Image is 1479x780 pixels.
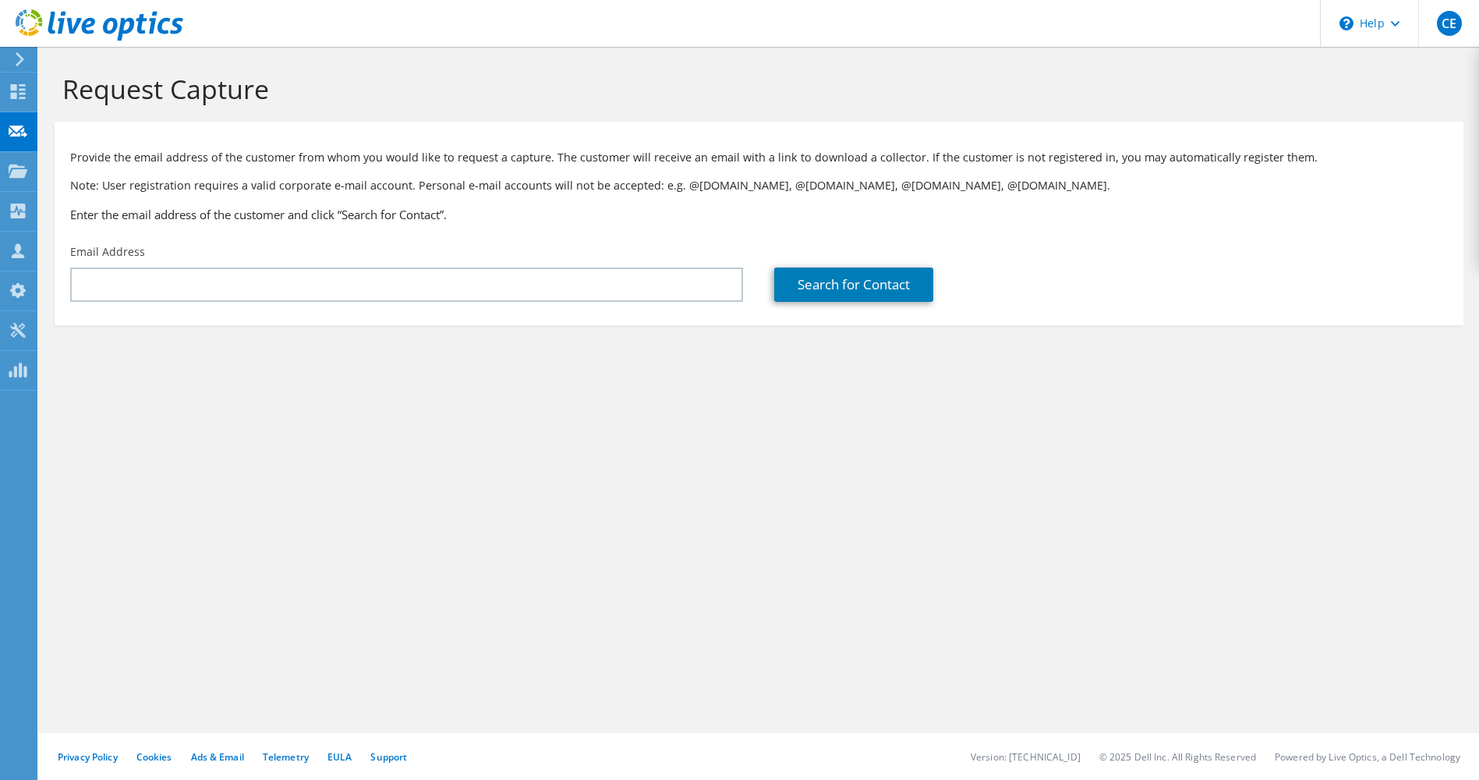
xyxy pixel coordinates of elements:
a: Support [370,750,407,764]
li: Powered by Live Optics, a Dell Technology [1275,750,1460,764]
p: Provide the email address of the customer from whom you would like to request a capture. The cust... [70,149,1448,166]
a: EULA [327,750,352,764]
svg: \n [1339,16,1353,30]
span: CE [1437,11,1462,36]
li: Version: [TECHNICAL_ID] [971,750,1081,764]
a: Cookies [136,750,172,764]
h1: Request Capture [62,73,1448,105]
label: Email Address [70,244,145,260]
p: Note: User registration requires a valid corporate e-mail account. Personal e-mail accounts will ... [70,177,1448,194]
a: Privacy Policy [58,750,118,764]
li: © 2025 Dell Inc. All Rights Reserved [1099,750,1256,764]
a: Ads & Email [191,750,244,764]
a: Telemetry [263,750,309,764]
h3: Enter the email address of the customer and click “Search for Contact”. [70,206,1448,223]
a: Search for Contact [774,268,933,302]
